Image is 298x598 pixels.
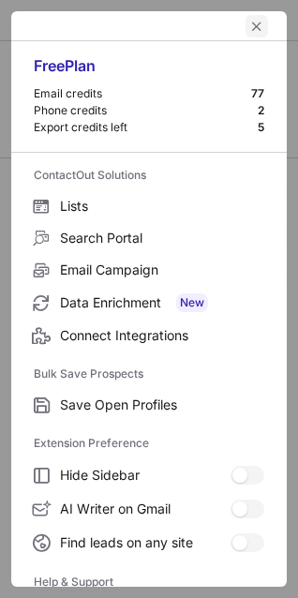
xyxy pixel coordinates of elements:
[34,428,264,458] label: Extension Preference
[60,396,264,413] span: Save Open Profiles
[34,359,264,389] label: Bulk Save Prospects
[11,222,287,254] label: Search Portal
[34,120,258,135] div: Export credits left
[34,103,258,118] div: Phone credits
[251,86,264,101] div: 77
[11,526,287,560] label: Find leads on any site
[60,230,264,247] span: Search Portal
[11,286,287,320] label: Data Enrichment New
[258,120,264,135] div: 5
[176,293,208,312] span: New
[34,56,264,86] div: Free Plan
[60,501,231,517] span: AI Writer on Gmail
[11,254,287,286] label: Email Campaign
[34,86,251,101] div: Email credits
[11,389,287,421] label: Save Open Profiles
[60,467,231,484] span: Hide Sidebar
[11,320,287,351] label: Connect Integrations
[60,534,231,551] span: Find leads on any site
[258,103,264,118] div: 2
[34,160,264,190] label: ContactOut Solutions
[60,293,264,312] span: Data Enrichment
[246,15,268,37] button: left-button
[60,198,264,215] span: Lists
[11,458,287,492] label: Hide Sidebar
[30,17,49,36] button: right-button
[11,492,287,526] label: AI Writer on Gmail
[60,327,264,344] span: Connect Integrations
[11,190,287,222] label: Lists
[34,567,264,597] label: Help & Support
[60,262,264,278] span: Email Campaign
